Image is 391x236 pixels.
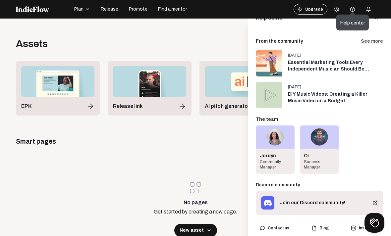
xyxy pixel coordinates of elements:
[304,153,335,159] div: Or
[21,102,32,110] span: EPK
[260,153,291,159] div: Jordyn
[288,53,378,58] div: [DATE]
[154,208,238,216] div: Get started by creating a new page.
[319,225,329,231] span: Blog
[256,116,383,123] div: The team
[16,38,48,50] div: Assets
[125,4,151,15] button: Promote
[288,84,378,90] div: [DATE]
[256,38,303,45] span: From the community
[260,159,291,170] div: Community Manager
[268,225,289,231] span: Contact us
[205,102,250,110] span: AI pitch generator
[154,199,238,207] div: No pages
[256,223,293,233] button: Contact us
[74,6,84,13] span: Plan
[101,6,118,13] span: Release
[154,4,191,15] button: Find a mentor
[158,6,187,13] span: Find a mentor
[361,38,383,45] a: See more
[21,66,94,97] img: EPK.png
[260,225,265,231] img: message-circle.svg
[364,213,384,233] iframe: Toggle Customer Support
[70,4,94,15] button: Plan
[307,223,333,233] button: Blog
[288,58,378,72] a: Essential Marketing Tools Every Independent Musician Should Be Using
[205,66,278,97] img: AI-Pitch-Generator.png
[351,225,356,231] img: instagram.svg
[113,66,186,97] img: Release-link.png
[304,159,335,170] div: Success Manager
[113,102,143,110] span: Release link
[16,6,49,12] img: indieflow-logo-white.svg
[16,137,375,146] div: Smart pages
[340,21,365,25] span: Help center
[280,200,345,206] div: Join our Discord community!
[311,225,317,231] img: file.svg
[97,4,122,15] button: Release
[294,4,327,15] button: Upgrade
[347,223,383,233] button: Instagram
[288,90,378,104] a: DIY Music Videos: Creating a Killer Music Video on a Budget
[129,6,147,13] span: Promote
[256,182,383,188] div: Discord community
[359,225,379,231] span: Instagram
